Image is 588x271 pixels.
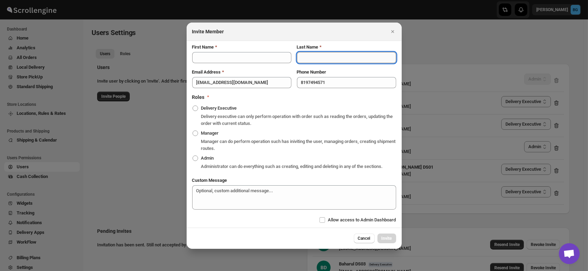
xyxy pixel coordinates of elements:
[201,105,237,111] span: Delivery Executive
[388,27,398,36] button: Close
[192,77,291,88] input: Please enter valid email
[201,114,393,126] span: Delivery executive can only perform operation with order such as reading the orders, updating the...
[192,44,214,50] b: First Name
[201,130,219,136] span: Manager
[192,94,205,101] h2: Roles
[297,69,326,75] b: Phone Number
[201,139,396,151] span: Manager can do perform operation such has iniviting the user, managing orders, creating shipment ...
[328,217,396,222] span: Allow access to Admin Dashboard
[201,164,383,169] span: Administrator can do everything such as creating, editing and deleting in any of the sections.
[559,243,580,264] div: Open chat
[354,234,375,243] button: Cancel
[192,69,221,75] b: Email Address
[358,236,370,241] span: Cancel
[192,29,224,34] b: Invite Member
[297,44,318,50] b: Last Name
[192,178,227,183] b: Custom Message
[201,155,214,161] span: Admin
